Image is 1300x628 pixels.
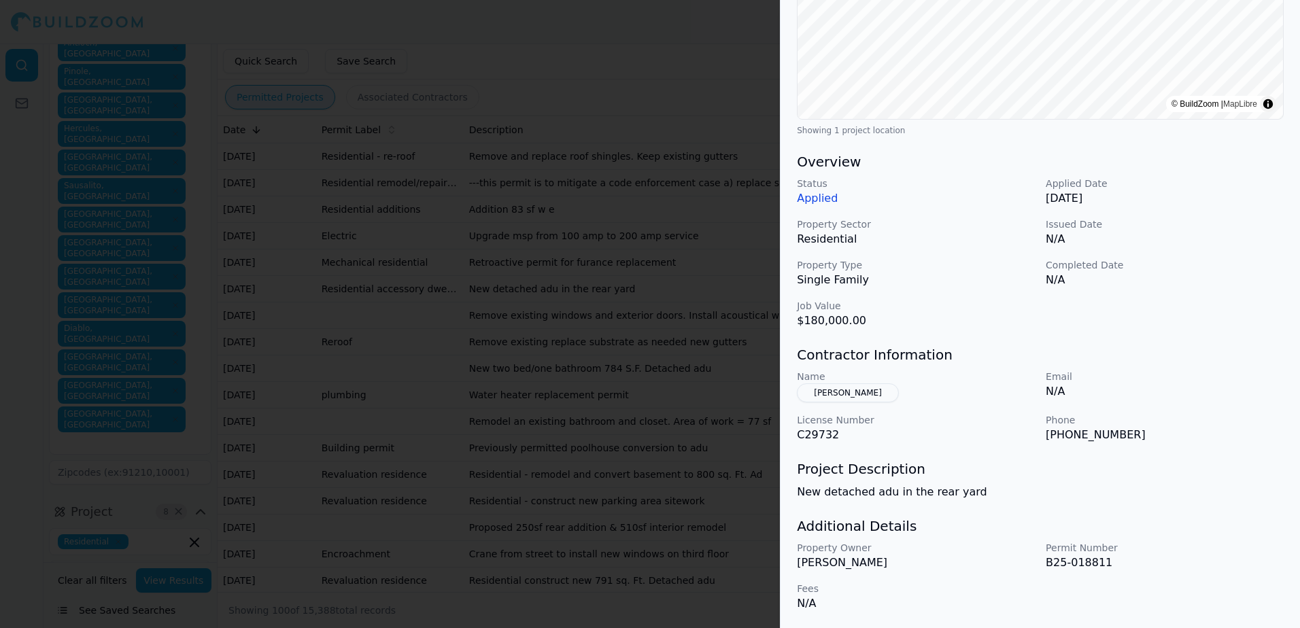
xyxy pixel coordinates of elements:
p: Completed Date [1046,258,1284,272]
p: Property Owner [797,541,1035,555]
p: Residential [797,231,1035,247]
p: [PERSON_NAME] [797,555,1035,571]
p: N/A [1046,231,1284,247]
p: N/A [1046,272,1284,288]
button: [PERSON_NAME] [797,383,899,402]
p: Property Sector [797,217,1035,231]
p: Fees [797,582,1035,595]
summary: Toggle attribution [1260,96,1276,112]
p: Permit Number [1046,541,1284,555]
p: Email [1046,370,1284,383]
div: © BuildZoom | [1171,97,1257,111]
p: [DATE] [1046,190,1284,207]
p: $180,000.00 [797,313,1035,329]
p: N/A [797,595,1035,612]
p: Phone [1046,413,1284,427]
p: Single Family [797,272,1035,288]
a: MapLibre [1223,99,1257,109]
p: Job Value [797,299,1035,313]
h3: Overview [797,152,1284,171]
p: License Number [797,413,1035,427]
h3: Additional Details [797,517,1284,536]
p: Property Type [797,258,1035,272]
h3: Contractor Information [797,345,1284,364]
div: Showing 1 project location [797,125,1284,136]
p: Name [797,370,1035,383]
p: Status [797,177,1035,190]
p: C29732 [797,427,1035,443]
p: [PHONE_NUMBER] [1046,427,1284,443]
p: Issued Date [1046,217,1284,231]
p: N/A [1046,383,1284,400]
h3: Project Description [797,459,1284,478]
p: B25-018811 [1046,555,1284,571]
p: Applied [797,190,1035,207]
p: Applied Date [1046,177,1284,190]
p: New detached adu in the rear yard [797,484,1284,500]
